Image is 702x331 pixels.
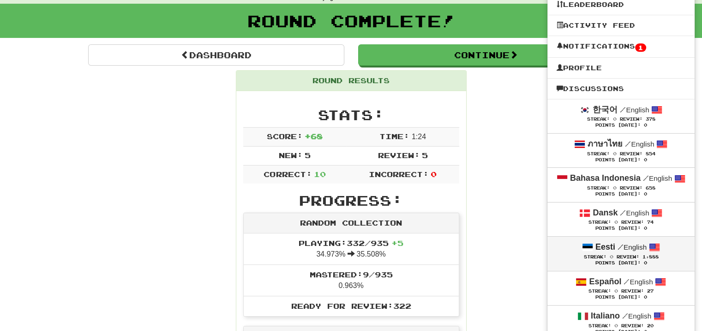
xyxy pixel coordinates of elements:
div: Points [DATE]: 0 [557,123,685,129]
strong: ภาษาไทย [588,139,623,148]
span: Streak: [587,185,609,190]
strong: 한국어 [593,105,618,114]
span: Mastered: 9 / 935 [310,270,393,279]
h2: Progress: [243,193,459,208]
span: / [620,105,626,114]
a: Dansk /English Streak: 0 Review: 74 Points [DATE]: 0 [547,202,695,236]
h1: Round Complete! [3,12,699,30]
span: / [620,208,626,217]
a: 한국어 /English Streak: 0 Review: 378 Points [DATE]: 0 [547,99,695,133]
div: Points [DATE]: 0 [557,226,685,232]
span: / [625,140,631,148]
button: Continue [358,44,614,66]
span: Streak: [583,254,606,259]
span: 1 [635,43,646,52]
a: Discussions [547,83,695,95]
strong: Italiano [591,311,620,320]
li: 0.963% [244,264,459,296]
span: / [622,312,628,320]
span: Review: [619,151,642,156]
strong: Español [589,277,621,286]
span: 0 [614,323,618,328]
span: 0 [612,185,616,190]
span: Incorrect: [369,170,429,178]
span: New: [279,151,303,159]
div: Points [DATE]: 0 [557,294,685,300]
span: 0 [612,151,616,156]
small: English [618,243,647,251]
span: 0 [609,254,613,259]
span: / [624,277,630,286]
span: + 5 [391,239,403,247]
span: Review: [619,116,642,122]
span: Streak: [588,220,611,225]
span: Review: [621,323,644,328]
span: Streak: [588,323,611,328]
div: Round Results [236,71,466,91]
span: 854 [645,151,655,156]
span: 658 [645,185,655,190]
span: Review: [378,151,420,159]
span: 1 : 24 [412,133,426,141]
a: Activity Feed [547,19,695,31]
strong: Bahasa Indonesia [570,173,641,183]
span: Playing: 332 / 935 [299,239,403,247]
span: 10 [314,170,326,178]
span: + 68 [305,132,323,141]
span: Streak: [587,116,609,122]
span: 1,888 [642,254,658,259]
span: / [618,243,624,251]
span: Ready for Review: 322 [291,301,411,310]
a: Notifications1 [547,40,695,53]
h2: Stats: [243,107,459,123]
span: 0 [612,116,616,122]
small: English [620,209,649,217]
span: 0 [614,219,618,225]
div: Points [DATE]: 0 [557,260,685,266]
strong: Eesti [595,242,615,251]
span: Correct: [264,170,312,178]
span: Review: [619,185,642,190]
li: 34.973% 35.508% [244,233,459,265]
span: 5 [305,151,311,159]
div: Points [DATE]: 0 [557,157,685,163]
div: Random Collection [244,213,459,233]
span: 0 [431,170,437,178]
span: 20 [647,323,654,328]
a: Dashboard [88,44,344,66]
small: English [643,174,672,182]
a: Español /English Streak: 0 Review: 27 Points [DATE]: 0 [547,271,695,305]
span: Streak: [588,288,611,294]
span: Time: [379,132,409,141]
span: 378 [645,116,655,122]
a: Eesti /English Streak: 0 Review: 1,888 Points [DATE]: 0 [547,237,695,270]
span: 27 [647,288,654,294]
span: Review: [616,254,639,259]
span: Streak: [587,151,609,156]
strong: Dansk [593,208,618,217]
a: Bahasa Indonesia /English Streak: 0 Review: 658 Points [DATE]: 0 [547,168,695,202]
small: English [620,106,649,114]
span: Score: [267,132,303,141]
span: / [643,174,649,182]
small: English [624,278,653,286]
a: ภาษาไทย /English Streak: 0 Review: 854 Points [DATE]: 0 [547,134,695,167]
span: 0 [614,288,618,294]
span: Review: [621,288,644,294]
small: English [625,140,654,148]
span: 5 [422,151,428,159]
span: Review: [621,220,644,225]
span: 74 [647,220,654,225]
a: Profile [547,62,695,74]
small: English [622,312,651,320]
div: Points [DATE]: 0 [557,191,685,197]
